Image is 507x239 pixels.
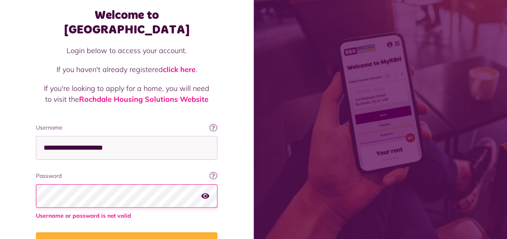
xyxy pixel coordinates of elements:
p: If you haven't already registered . [44,64,209,75]
a: click here [163,65,196,74]
span: Username or password is not valid [36,212,217,220]
a: Rochdale Housing Solutions Website [79,95,209,104]
label: Password [36,172,217,180]
p: Login below to access your account. [44,45,209,56]
label: Username [36,124,217,132]
h1: Welcome to [GEOGRAPHIC_DATA] [36,8,217,37]
p: If you're looking to apply for a home, you will need to visit the [44,83,209,105]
